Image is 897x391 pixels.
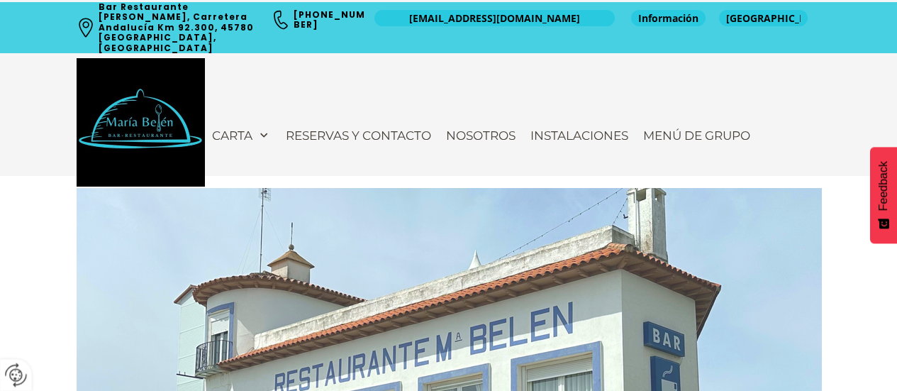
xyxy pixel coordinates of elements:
[99,1,257,54] a: Bar Restaurante [PERSON_NAME], Carretera Andalucía Km 92.300, 45780 [GEOGRAPHIC_DATA], [GEOGRAPHI...
[294,9,365,31] a: [PHONE_NUMBER]
[205,121,278,150] a: Carta
[726,11,801,26] span: [GEOGRAPHIC_DATA]
[286,128,431,143] span: Reservas y contacto
[643,128,750,143] span: Menú de Grupo
[636,121,757,150] a: Menú de Grupo
[439,121,523,150] a: Nosotros
[77,58,205,187] img: Bar Restaurante María Belén
[446,128,516,143] span: Nosotros
[409,11,580,26] span: [EMAIL_ADDRESS][DOMAIN_NAME]
[638,11,698,26] span: Información
[279,121,438,150] a: Reservas y contacto
[631,10,706,26] a: Información
[870,147,897,243] button: Feedback - Mostrar encuesta
[523,121,635,150] a: Instalaciones
[719,10,808,26] a: [GEOGRAPHIC_DATA]
[530,128,628,143] span: Instalaciones
[877,161,890,211] span: Feedback
[212,128,252,143] span: Carta
[374,10,615,26] a: [EMAIL_ADDRESS][DOMAIN_NAME]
